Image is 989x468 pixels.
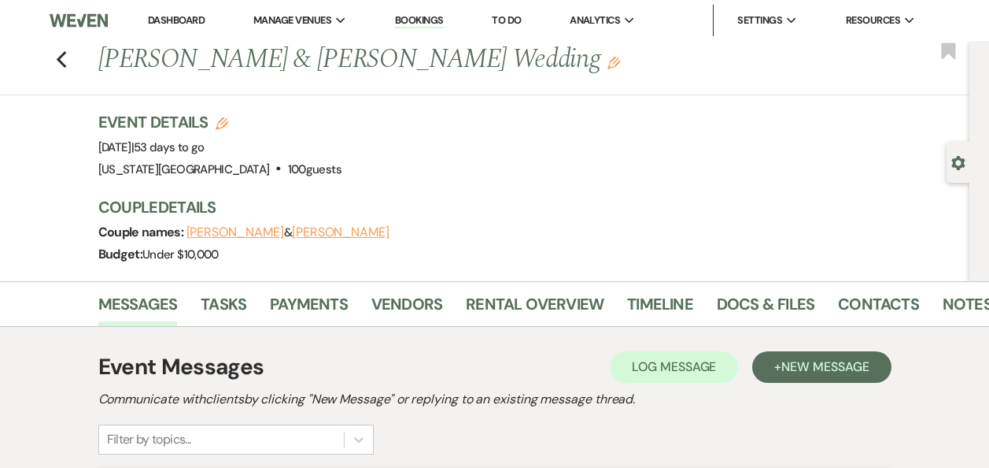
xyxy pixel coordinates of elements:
h1: Event Messages [98,351,264,384]
a: Docs & Files [717,292,814,326]
button: Log Message [610,351,738,383]
a: Timeline [627,292,693,326]
span: Analytics [570,13,620,28]
span: 53 days to go [134,139,205,155]
span: | [131,139,205,155]
a: Dashboard [148,13,205,27]
span: New Message [781,358,869,375]
h3: Couple Details [98,196,954,218]
button: Open lead details [951,154,965,169]
a: Messages [98,292,178,326]
span: & [186,225,389,240]
div: Filter by topics... [107,430,191,449]
a: Payments [270,292,348,326]
h2: Communicate with clients by clicking "New Message" or replying to an existing message thread. [98,390,891,409]
span: 100 guests [288,162,341,177]
span: [US_STATE][GEOGRAPHIC_DATA] [98,162,270,177]
span: Manage Venues [253,13,331,28]
span: Settings [737,13,782,28]
span: [DATE] [98,139,205,155]
button: Edit [607,55,620,69]
span: Couple names: [98,224,186,240]
h1: [PERSON_NAME] & [PERSON_NAME] Wedding [98,41,789,79]
button: [PERSON_NAME] [186,226,284,239]
h3: Event Details [98,111,341,133]
span: Budget: [98,246,143,262]
a: Vendors [371,292,442,326]
span: Under $10,000 [142,247,219,262]
span: Resources [846,13,900,28]
a: Bookings [395,13,444,28]
a: Rental Overview [466,292,603,326]
a: Contacts [838,292,919,326]
a: To Do [492,13,521,27]
a: Tasks [201,292,246,326]
button: [PERSON_NAME] [292,226,389,239]
img: Weven Logo [50,4,108,37]
span: Log Message [632,358,716,375]
button: +New Message [752,351,891,383]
